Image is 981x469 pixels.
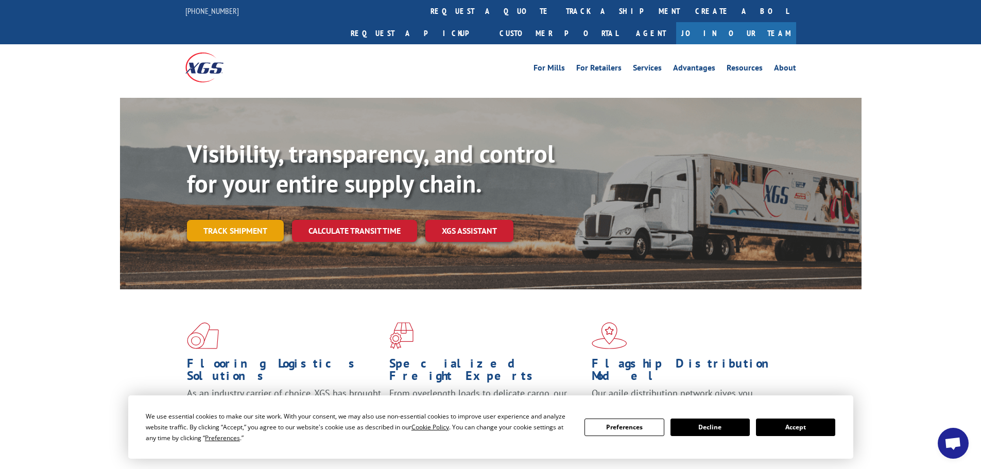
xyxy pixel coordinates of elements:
div: We use essential cookies to make our site work. With your consent, we may also use non-essential ... [146,411,572,443]
div: Open chat [938,428,969,459]
span: Cookie Policy [411,423,449,431]
a: Customer Portal [492,22,626,44]
a: Services [633,64,662,75]
div: Cookie Consent Prompt [128,395,853,459]
b: Visibility, transparency, and control for your entire supply chain. [187,137,555,199]
a: Track shipment [187,220,284,241]
h1: Flagship Distribution Model [592,357,786,387]
a: Advantages [673,64,715,75]
a: Request a pickup [343,22,492,44]
a: For Mills [533,64,565,75]
button: Accept [756,419,835,436]
h1: Flooring Logistics Solutions [187,357,382,387]
p: From overlength loads to delicate cargo, our experienced staff knows the best way to move your fr... [389,387,584,433]
span: Our agile distribution network gives you nationwide inventory management on demand. [592,387,781,411]
a: Calculate transit time [292,220,417,242]
a: Join Our Team [676,22,796,44]
span: As an industry carrier of choice, XGS has brought innovation and dedication to flooring logistics... [187,387,381,424]
button: Decline [670,419,750,436]
a: About [774,64,796,75]
img: xgs-icon-focused-on-flooring-red [389,322,414,349]
button: Preferences [584,419,664,436]
a: Resources [727,64,763,75]
a: For Retailers [576,64,622,75]
img: xgs-icon-total-supply-chain-intelligence-red [187,322,219,349]
a: Agent [626,22,676,44]
a: XGS ASSISTANT [425,220,513,242]
a: [PHONE_NUMBER] [185,6,239,16]
img: xgs-icon-flagship-distribution-model-red [592,322,627,349]
span: Preferences [205,433,240,442]
h1: Specialized Freight Experts [389,357,584,387]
